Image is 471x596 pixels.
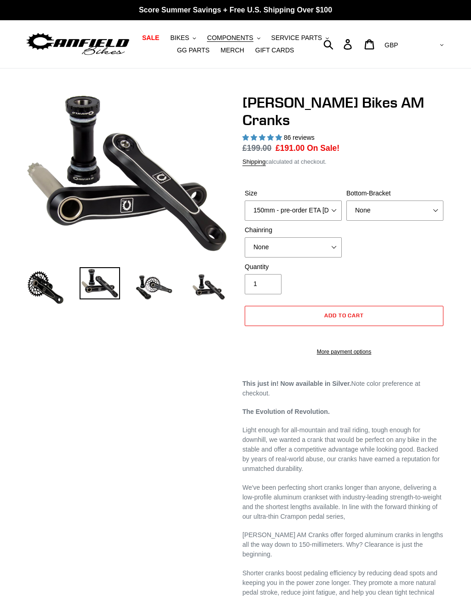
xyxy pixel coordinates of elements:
span: GG PARTS [177,46,210,54]
button: BIKES [166,32,201,44]
strong: The Evolution of Revolution. [242,408,330,415]
a: Shipping [242,158,266,166]
img: Load image into Gallery viewer, CANFIELD-AM_DH-CRANKS [188,267,229,308]
p: Note color preference at checkout. [242,379,446,398]
span: BIKES [170,34,189,42]
label: Quantity [245,262,342,272]
button: Add to cart [245,306,443,326]
p: [PERSON_NAME] AM Cranks offer forged aluminum cranks in lengths all the way down to 150-millimete... [242,530,446,559]
img: Load image into Gallery viewer, Canfield Bikes AM Cranks [25,267,66,308]
p: Light enough for all-mountain and trail riding, tough enough for downhill, we wanted a crank that... [242,425,446,474]
span: 86 reviews [284,134,315,141]
strong: This just in! Now available in Silver. [242,380,351,387]
a: GG PARTS [172,44,214,57]
div: calculated at checkout. [242,157,446,166]
h1: [PERSON_NAME] Bikes AM Cranks [242,94,446,129]
a: More payment options [245,348,443,356]
label: Chainring [245,225,342,235]
span: SALE [142,34,159,42]
img: Load image into Gallery viewer, Canfield Cranks [80,267,120,300]
span: COMPONENTS [207,34,253,42]
img: Canfield Bikes [25,31,131,57]
s: £199.00 [242,143,271,153]
span: On Sale! [307,142,339,154]
a: GIFT CARDS [251,44,299,57]
a: SALE [138,32,164,44]
span: Add to cart [324,312,364,319]
p: We've been perfecting short cranks longer than anyone, delivering a low-profile aluminum crankset... [242,483,446,521]
a: MERCH [216,44,249,57]
label: Size [245,189,342,198]
span: SERVICE PARTS [271,34,322,42]
label: Bottom-Bracket [346,189,443,198]
button: SERVICE PARTS [267,32,333,44]
span: 4.97 stars [242,134,284,141]
button: COMPONENTS [202,32,264,44]
span: GIFT CARDS [255,46,294,54]
span: MERCH [221,46,244,54]
img: Load image into Gallery viewer, Canfield Bikes AM Cranks [134,267,174,308]
span: £191.00 [276,143,304,153]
